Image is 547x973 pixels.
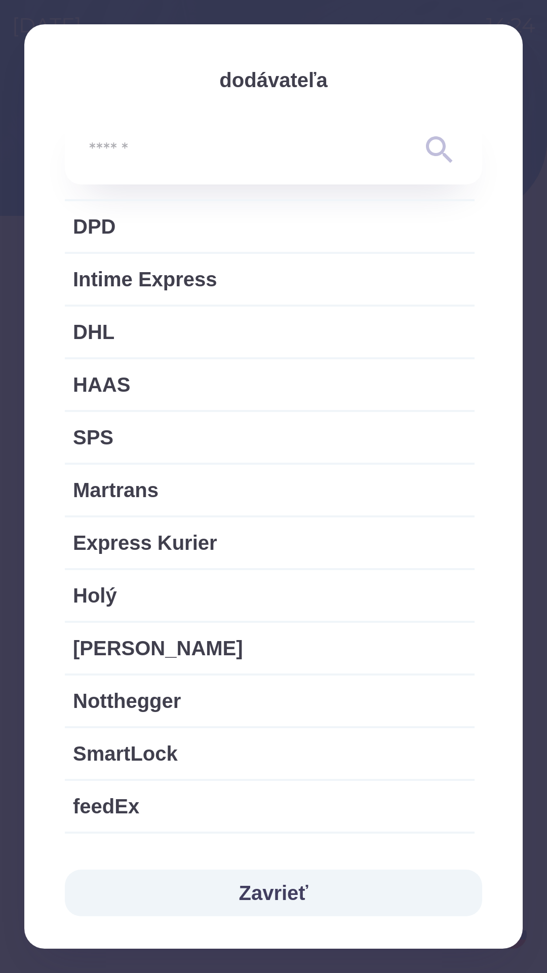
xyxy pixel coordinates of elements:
[73,528,466,558] span: Express Kurier
[73,475,466,505] span: Martrans
[73,422,466,453] span: SPS
[73,264,466,294] span: Intime Express
[73,317,466,347] span: DHL
[65,65,482,95] p: dodávateľa
[65,570,475,621] div: Holý
[65,359,475,410] div: HAAS
[73,580,466,611] span: Holý
[65,781,475,832] div: feedEx
[73,369,466,400] span: HAAS
[73,211,466,242] span: DPD
[73,791,466,821] span: feedEx
[65,870,482,916] button: Zavrieť
[65,676,475,726] div: Notthegger
[73,738,466,769] span: SmartLock
[65,517,475,568] div: Express Kurier
[65,254,475,305] div: Intime Express
[73,686,466,716] span: Notthegger
[65,201,475,252] div: DPD
[65,465,475,515] div: Martrans
[65,728,475,779] div: SmartLock
[65,412,475,463] div: SPS
[65,623,475,673] div: [PERSON_NAME]
[73,633,466,663] span: [PERSON_NAME]
[65,834,475,884] div: Rástočný
[65,307,475,357] div: DHL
